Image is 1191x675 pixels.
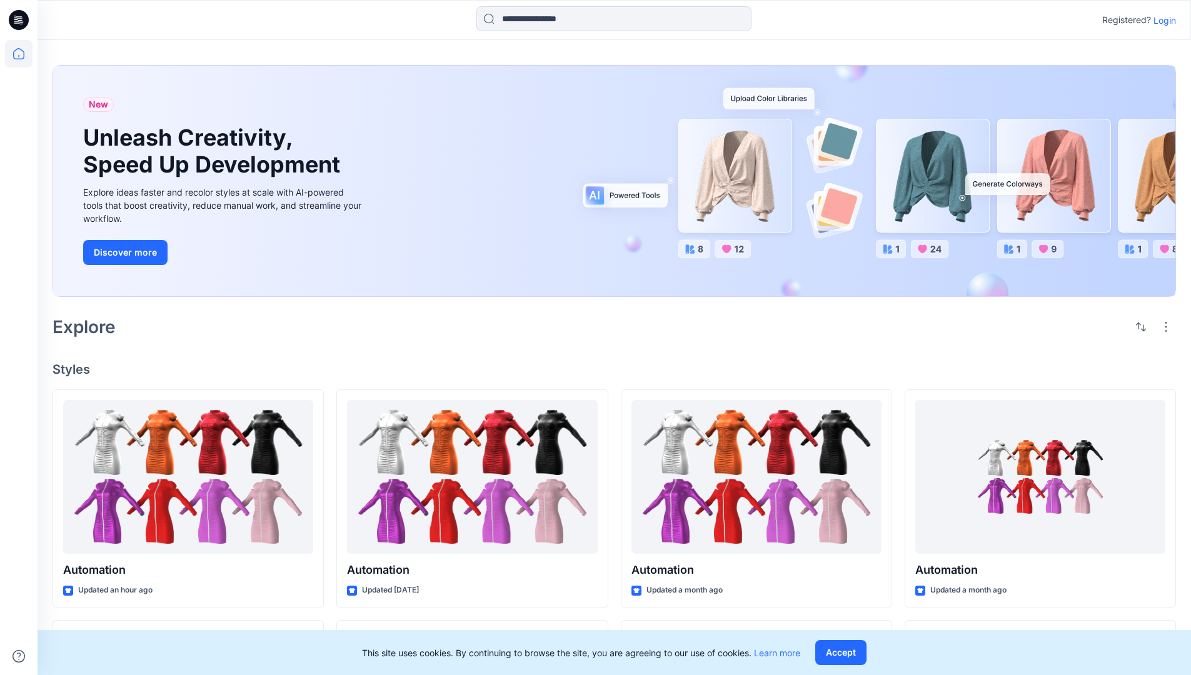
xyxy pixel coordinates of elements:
[631,400,882,554] a: Automation
[53,317,116,337] h2: Explore
[63,400,313,554] a: Automation
[78,584,153,597] p: Updated an hour ago
[83,186,364,225] div: Explore ideas faster and recolor styles at scale with AI-powered tools that boost creativity, red...
[53,362,1176,377] h4: Styles
[1102,12,1151,27] p: Registered?
[83,124,346,178] h1: Unleash Creativity, Speed Up Development
[646,584,723,597] p: Updated a month ago
[930,584,1007,597] p: Updated a month ago
[347,561,597,579] p: Automation
[83,240,168,265] button: Discover more
[631,561,882,579] p: Automation
[83,240,364,265] a: Discover more
[362,646,800,659] p: This site uses cookies. By continuing to browse the site, you are agreeing to our use of cookies.
[915,400,1165,554] a: Automation
[362,584,419,597] p: Updated [DATE]
[754,647,800,658] a: Learn more
[63,561,313,579] p: Automation
[89,97,108,112] span: New
[1153,14,1176,27] p: Login
[815,640,867,665] button: Accept
[915,561,1165,579] p: Automation
[347,400,597,554] a: Automation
